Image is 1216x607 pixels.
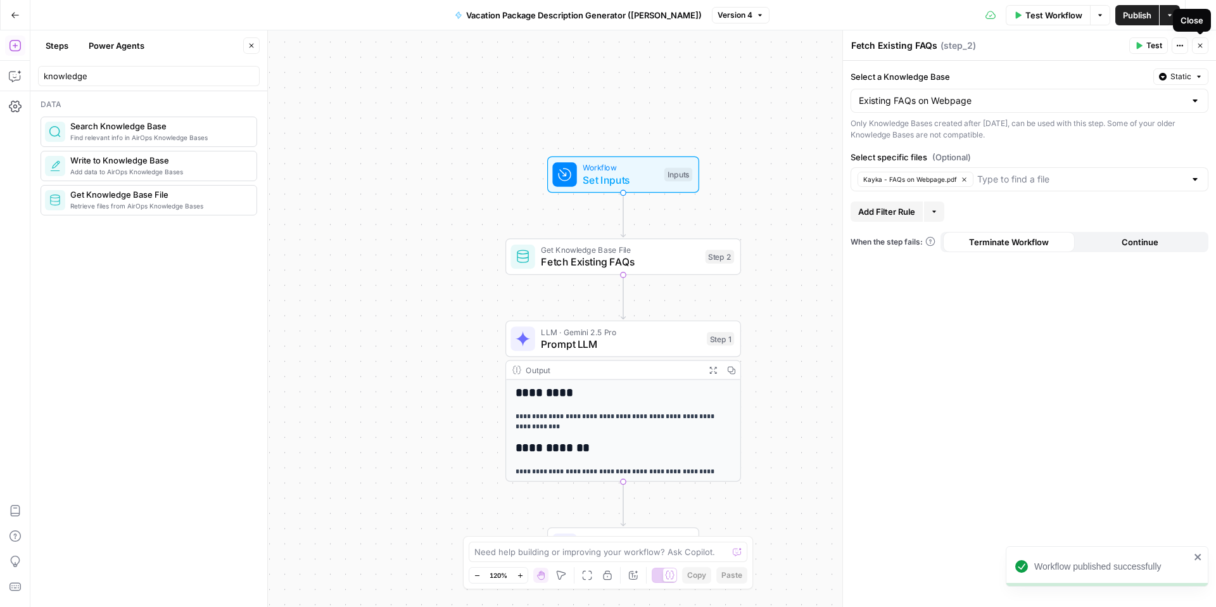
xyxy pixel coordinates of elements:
[583,172,658,188] span: Set Inputs
[682,567,711,584] button: Copy
[863,174,957,184] span: Kayka - FAQs on Webpage.pdf
[707,332,734,346] div: Step 1
[541,336,700,352] span: Prompt LLM
[1146,40,1162,51] span: Test
[1006,5,1090,25] button: Test Workflow
[858,172,973,187] button: Kayka - FAQs on Webpage.pdf
[1153,68,1208,85] button: Static
[38,35,76,56] button: Steps
[706,250,735,264] div: Step 2
[851,118,1208,141] div: Only Knowledge Bases created after [DATE], can be used with this step. Some of your older Knowled...
[977,173,1185,186] input: Type to find a file
[541,255,699,270] span: Fetch Existing FAQs
[70,188,246,201] span: Get Knowledge Base File
[712,7,769,23] button: Version 4
[490,570,507,580] span: 120%
[1025,9,1082,22] span: Test Workflow
[858,205,915,218] span: Add Filter Rule
[716,567,747,584] button: Paste
[70,154,246,167] span: Write to Knowledge Base
[621,193,625,237] g: Edge from start to step_2
[70,167,246,177] span: Add data to AirOps Knowledge Bases
[505,157,741,193] div: WorkflowSet InputsInputs
[859,94,1185,107] input: Existing FAQs on Webpage
[1170,71,1191,82] span: Static
[41,99,257,110] div: Data
[1034,560,1190,573] div: Workflow published successfully
[851,70,1148,83] label: Select a Knowledge Base
[466,9,702,22] span: Vacation Package Description Generator ([PERSON_NAME])
[621,482,625,526] g: Edge from step_1 to end
[851,151,1208,163] label: Select specific files
[505,527,741,564] div: EndOutput
[447,5,709,25] button: Vacation Package Description Generator ([PERSON_NAME])
[969,236,1049,248] span: Terminate Workflow
[1122,236,1158,248] span: Continue
[583,533,686,545] span: End
[541,244,699,256] span: Get Knowledge Base File
[70,132,246,143] span: Find relevant info in AirOps Knowledge Bases
[505,238,741,275] div: Get Knowledge Base FileFetch Existing FAQsStep 2
[526,364,699,376] div: Output
[718,10,752,21] span: Version 4
[44,70,254,82] input: Search steps
[932,151,971,163] span: (Optional)
[70,201,246,211] span: Retrieve files from AirOps Knowledge Bases
[541,326,700,338] span: LLM · Gemini 2.5 Pro
[70,120,246,132] span: Search Knowledge Base
[851,201,923,222] button: Add Filter Rule
[851,236,935,248] a: When the step fails:
[851,39,937,52] textarea: Fetch Existing FAQs
[1194,552,1203,562] button: close
[621,275,625,319] g: Edge from step_2 to step_1
[1075,232,1206,252] button: Continue
[1129,37,1168,54] button: Test
[81,35,152,56] button: Power Agents
[1123,9,1151,22] span: Publish
[687,570,706,581] span: Copy
[940,39,976,52] span: ( step_2 )
[583,162,658,174] span: Workflow
[1115,5,1159,25] button: Publish
[721,570,742,581] span: Paste
[664,168,692,182] div: Inputs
